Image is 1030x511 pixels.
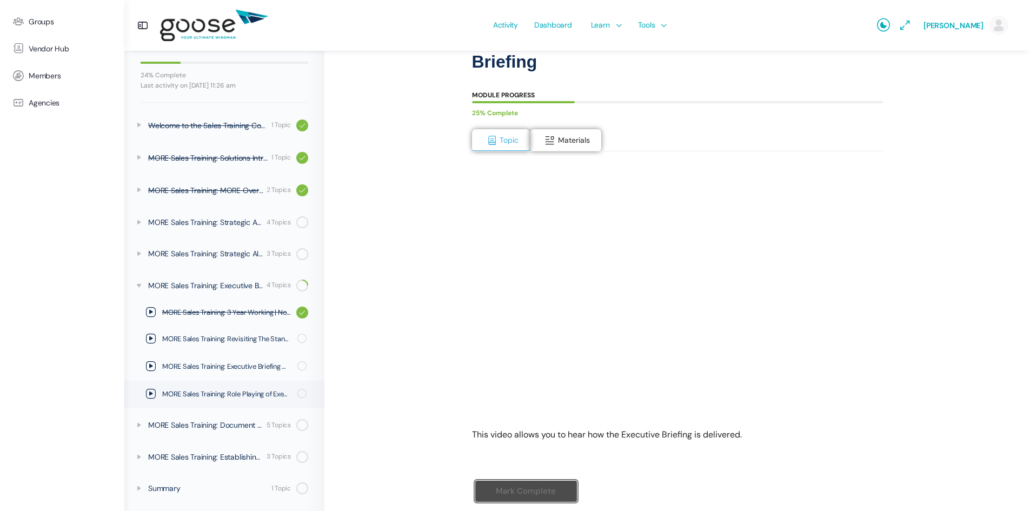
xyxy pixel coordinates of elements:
div: 5 Topics [267,420,291,430]
div: Welcome to the Sales Training Course [148,120,268,131]
div: 25% Complete [472,106,872,121]
div: 1 Topic [271,152,291,163]
a: Summary 1 Topic [124,474,324,502]
div: 3 Topics [267,452,291,462]
a: MORE Sales Training: Solutions Introduced 1 Topic [124,143,324,172]
a: MORE Sales Training: 3 Year Working | Not Working [124,300,324,325]
input: Mark Complete [475,480,577,502]
h1: MORE Sales Training: Role Playing of Executive Briefing [472,31,883,72]
a: Welcome to the Sales Training Course 1 Topic [124,111,324,140]
div: MORE Sales Training: MORE Overview [148,184,263,196]
div: MORE Sales Training: Strategic Analysis [148,216,263,228]
a: MORE Sales Training: MORE Overview 2 Topics [124,176,324,205]
div: Last activity on [DATE] 11:26 am [141,82,308,89]
div: 4 Topics [267,280,291,290]
a: Agencies [5,89,119,116]
div: 1 Topic [271,483,291,494]
div: 4 Topics [267,217,291,228]
span: Groups [29,17,54,26]
span: This video allows you to hear how the Executive Briefing is delivered. [472,429,742,440]
a: Members [5,62,119,89]
span: MORE Sales Training: Executive Briefing Walkthrough [162,361,290,372]
span: Agencies [29,98,59,108]
div: 24% Complete [141,72,308,78]
a: MORE Sales Training: Executive Briefing 4 Topics [124,271,324,300]
span: MORE Sales Training: Role Playing of Executive Briefing [162,389,290,400]
a: MORE Sales Training: Revisiting The Standard + Meeting’s Intent [124,326,324,353]
a: MORE Sales Training: Establishing Healthy Habits 3 Topics [124,443,324,471]
span: Topic [500,135,519,145]
span: Materials [558,135,590,145]
span: Vendor Hub [29,44,69,54]
iframe: Chat Widget [976,459,1030,511]
a: MORE Sales Training: Document Workshop / Putting It To Work For You 5 Topics [124,411,324,439]
a: MORE Sales Training: Role Playing of Executive Briefing [124,381,324,408]
div: Summary [148,482,268,494]
div: MORE Sales Training: Document Workshop / Putting It To Work For You [148,419,263,431]
div: MORE Sales Training: Strategic Alignment Plan [148,248,263,260]
div: MORE Sales Training: Executive Briefing [148,280,263,291]
span: MORE Sales Training: 3 Year Working | Not Working [162,307,291,318]
a: MORE Sales Training: Strategic Alignment Plan 3 Topics [124,240,324,268]
a: MORE Sales Training: Executive Briefing Walkthrough [124,353,324,380]
span: MORE Sales Training: Revisiting The Standard + Meeting’s Intent [162,334,290,344]
a: Groups [5,8,119,35]
span: Members [29,71,61,81]
div: 2 Topics [267,185,291,195]
div: Module Progress [472,92,535,98]
span: [PERSON_NAME] [923,21,984,30]
div: 1 Topic [271,120,291,130]
a: Vendor Hub [5,35,119,62]
div: MORE Sales Training: Solutions Introduced [148,152,268,164]
div: 3 Topics [267,249,291,259]
div: MORE Sales Training: Establishing Healthy Habits [148,451,263,463]
a: MORE Sales Training: Strategic Analysis 4 Topics [124,208,324,236]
